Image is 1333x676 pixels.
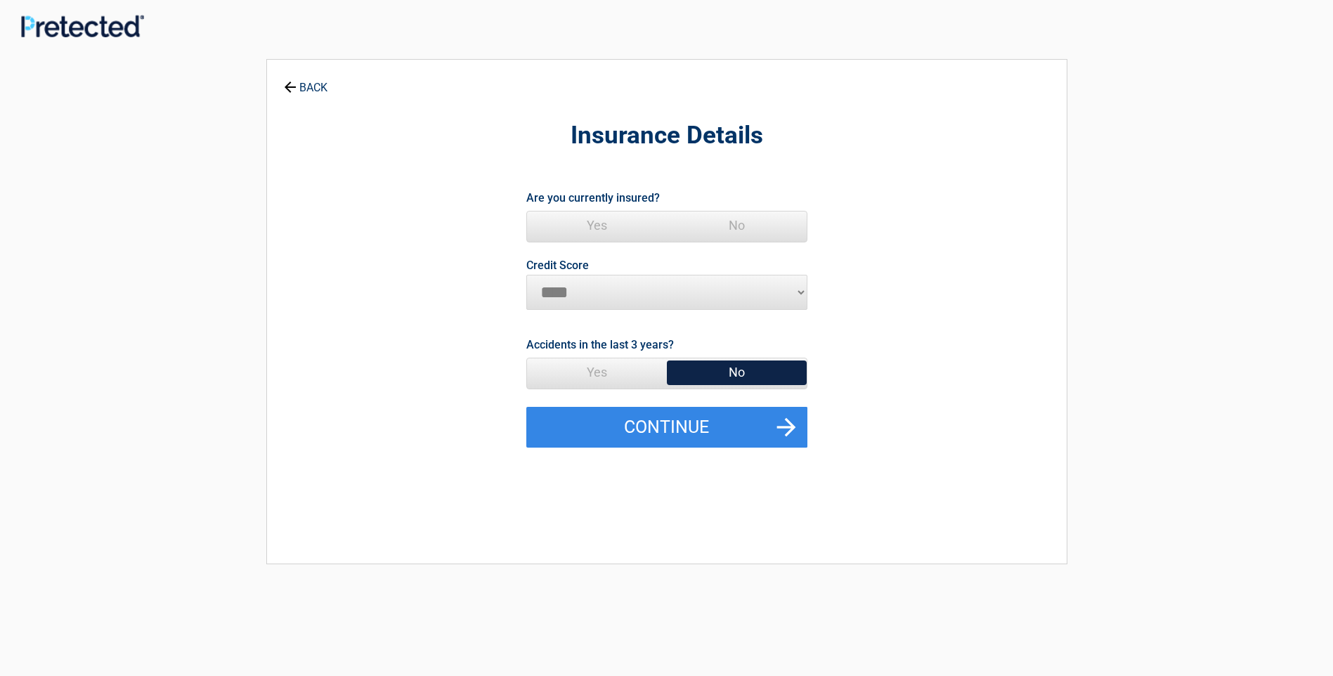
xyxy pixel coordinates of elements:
a: BACK [281,69,330,93]
button: Continue [526,407,807,448]
span: No [667,358,807,386]
label: Accidents in the last 3 years? [526,335,674,354]
span: No [667,212,807,240]
span: Yes [527,358,667,386]
span: Yes [527,212,667,240]
h2: Insurance Details [344,119,989,152]
label: Are you currently insured? [526,188,660,207]
label: Credit Score [526,260,589,271]
img: Main Logo [21,15,144,37]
